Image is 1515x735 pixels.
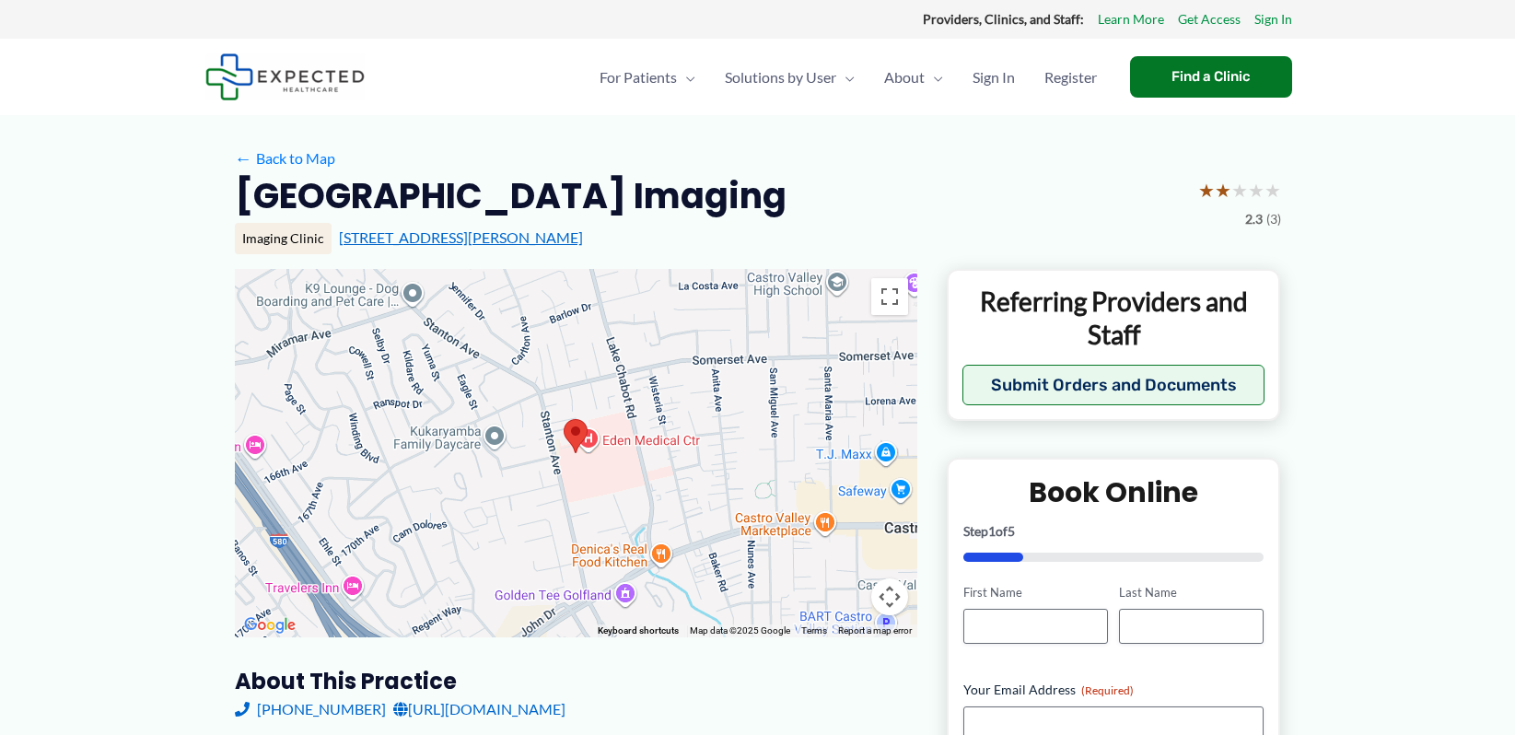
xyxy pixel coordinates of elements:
span: Solutions by User [725,45,836,110]
a: AboutMenu Toggle [869,45,958,110]
span: Menu Toggle [925,45,943,110]
a: ←Back to Map [235,145,335,172]
div: Imaging Clinic [235,223,332,254]
h2: [GEOGRAPHIC_DATA] Imaging [235,173,787,218]
span: ★ [1231,173,1248,207]
img: Google [239,613,300,637]
span: Menu Toggle [836,45,855,110]
span: Register [1044,45,1097,110]
h3: About this practice [235,667,917,695]
a: Get Access [1178,7,1241,31]
span: ★ [1248,173,1264,207]
img: Expected Healthcare Logo - side, dark font, small [205,53,365,100]
p: Referring Providers and Staff [962,285,1265,352]
a: Register [1030,45,1112,110]
span: Sign In [973,45,1015,110]
a: [URL][DOMAIN_NAME] [393,695,565,723]
a: [STREET_ADDRESS][PERSON_NAME] [339,228,583,246]
a: For PatientsMenu Toggle [585,45,710,110]
h2: Book Online [963,474,1264,510]
a: Open this area in Google Maps (opens a new window) [239,613,300,637]
span: Map data ©2025 Google [690,625,790,636]
nav: Primary Site Navigation [585,45,1112,110]
span: (Required) [1081,683,1134,697]
span: Menu Toggle [677,45,695,110]
button: Map camera controls [871,578,908,615]
span: For Patients [600,45,677,110]
a: Sign In [1254,7,1292,31]
a: Report a map error [838,625,912,636]
span: 5 [1008,523,1015,539]
a: [PHONE_NUMBER] [235,695,386,723]
span: ★ [1215,173,1231,207]
label: Last Name [1119,584,1264,601]
a: Sign In [958,45,1030,110]
span: About [884,45,925,110]
a: Find a Clinic [1130,56,1292,98]
button: Keyboard shortcuts [598,624,679,637]
p: Step of [963,525,1264,538]
label: Your Email Address [963,681,1264,699]
span: ★ [1198,173,1215,207]
span: (3) [1266,207,1281,231]
strong: Providers, Clinics, and Staff: [923,11,1084,27]
button: Submit Orders and Documents [962,365,1265,405]
a: Learn More [1098,7,1164,31]
span: 1 [988,523,996,539]
a: Solutions by UserMenu Toggle [710,45,869,110]
span: ← [235,149,252,167]
button: Toggle fullscreen view [871,278,908,315]
label: First Name [963,584,1108,601]
span: ★ [1264,173,1281,207]
span: 2.3 [1245,207,1263,231]
a: Terms (opens in new tab) [801,625,827,636]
